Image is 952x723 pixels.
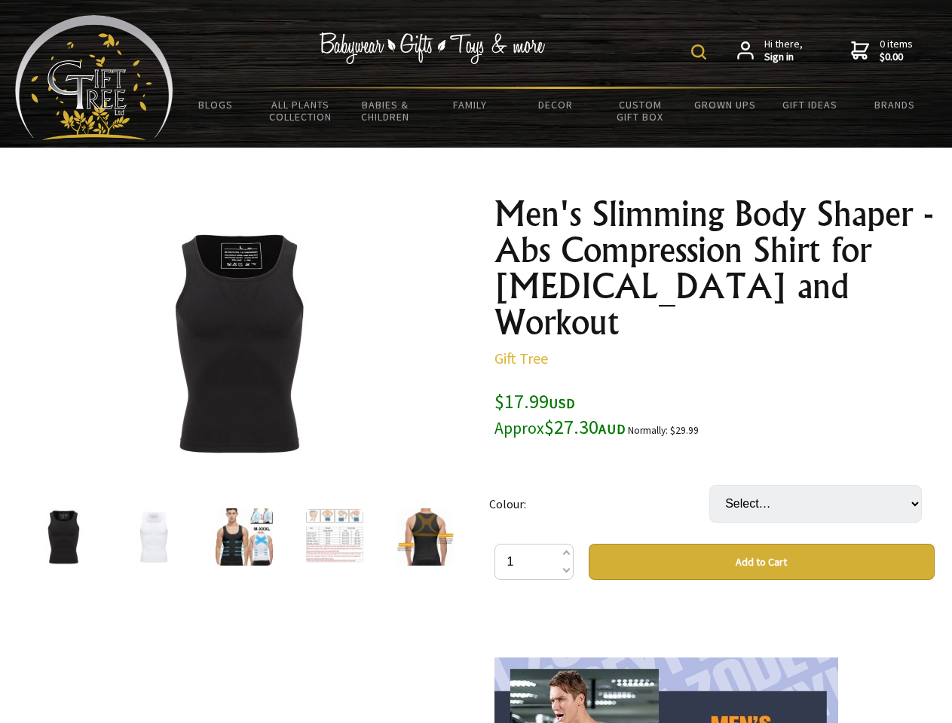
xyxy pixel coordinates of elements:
a: Family [428,89,513,120]
span: AUD [598,420,626,438]
button: Add to Cart [589,544,935,580]
img: Men's Slimming Body Shaper - Abs Compression Shirt for Gynecomastia and Workout [125,508,182,566]
img: product search [691,44,706,59]
a: Decor [513,89,598,120]
td: Colour: [489,464,709,544]
small: Approx [494,418,544,438]
a: Gift Ideas [767,89,853,120]
a: Babies & Children [343,89,428,133]
img: Babyware - Gifts - Toys and more... [15,15,173,140]
h1: Men's Slimming Body Shaper - Abs Compression Shirt for [MEDICAL_DATA] and Workout [494,196,935,340]
img: Men's Slimming Body Shaper - Abs Compression Shirt for Gynecomastia and Workout [306,508,363,566]
img: Men's Slimming Body Shaper - Abs Compression Shirt for Gynecomastia and Workout [216,508,273,566]
a: Custom Gift Box [598,89,683,133]
img: Men's Slimming Body Shaper - Abs Compression Shirt for Gynecomastia and Workout [35,508,92,566]
a: Hi there,Sign in [737,38,803,64]
strong: Sign in [764,50,803,64]
span: $17.99 $27.30 [494,389,626,439]
a: Brands [853,89,938,120]
a: 0 items$0.00 [851,38,913,64]
a: Gift Tree [494,349,548,368]
span: 0 items [880,37,913,64]
a: Grown Ups [682,89,767,120]
img: Men's Slimming Body Shaper - Abs Compression Shirt for Gynecomastia and Workout [121,225,356,460]
strong: $0.00 [880,50,913,64]
img: Men's Slimming Body Shaper - Abs Compression Shirt for Gynecomastia and Workout [396,508,454,566]
small: Normally: $29.99 [628,424,699,437]
a: All Plants Collection [259,89,344,133]
img: Babywear - Gifts - Toys & more [320,32,546,64]
a: BLOGS [173,89,259,120]
span: Hi there, [764,38,803,64]
span: USD [549,395,575,412]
